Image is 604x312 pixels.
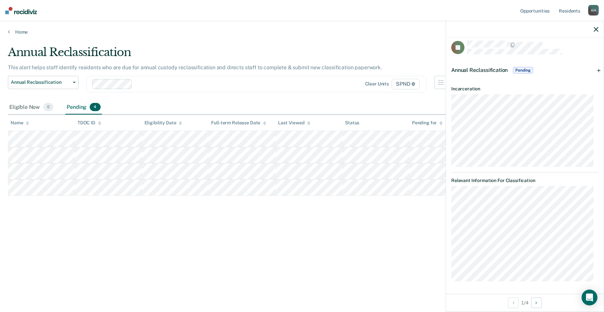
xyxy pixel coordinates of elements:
[78,120,101,126] div: TDOC ID
[508,297,519,308] button: Previous Opportunity
[582,290,597,305] div: Open Intercom Messenger
[588,5,599,16] div: A H
[65,100,102,115] div: Pending
[11,120,29,126] div: Name
[8,29,596,35] a: Home
[90,103,100,111] span: 4
[446,60,604,81] div: Annual ReclassificationPending
[5,7,37,14] img: Recidiviz
[345,120,359,126] div: Status
[211,120,266,126] div: Full-term Release Date
[43,103,53,111] span: 0
[531,297,542,308] button: Next Opportunity
[11,79,70,85] span: Annual Reclassification
[278,120,310,126] div: Last Viewed
[392,79,420,89] span: SPND
[144,120,182,126] div: Eligibility Date
[451,178,598,183] dt: Relevant Information For Classification
[446,294,604,311] div: 1 / 4
[8,100,55,115] div: Eligible Now
[8,64,382,71] p: This alert helps staff identify residents who are due for annual custody reclassification and dir...
[365,81,389,87] div: Clear units
[451,67,508,73] span: Annual Reclassification
[8,46,461,64] div: Annual Reclassification
[513,67,533,74] span: Pending
[451,86,598,92] dt: Incarceration
[412,120,443,126] div: Pending for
